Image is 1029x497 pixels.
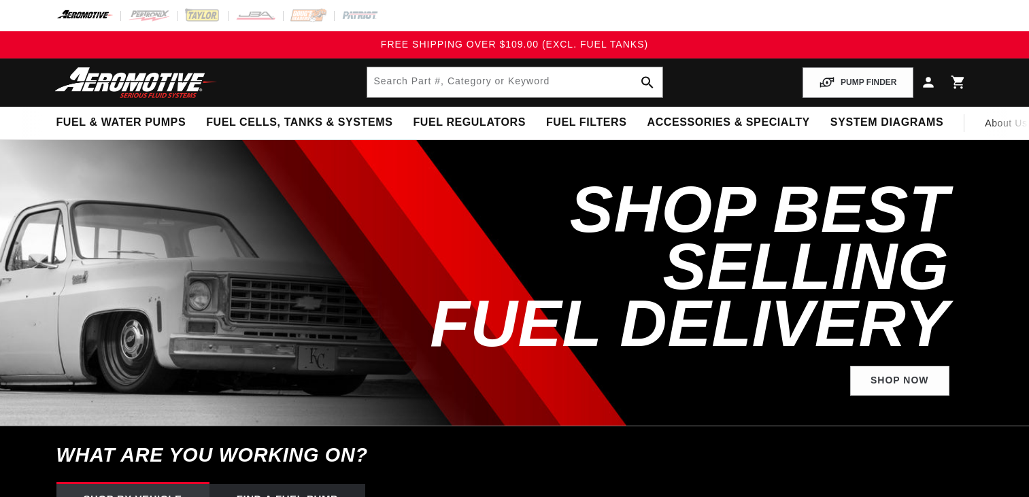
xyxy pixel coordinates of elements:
[196,107,403,139] summary: Fuel Cells, Tanks & Systems
[206,116,392,130] span: Fuel Cells, Tanks & Systems
[803,67,913,98] button: PUMP FINDER
[381,39,648,50] span: FREE SHIPPING OVER $109.00 (EXCL. FUEL TANKS)
[46,107,197,139] summary: Fuel & Water Pumps
[22,426,1007,484] h6: What are you working on?
[850,366,949,396] a: Shop Now
[367,67,662,97] input: Search by Part Number, Category or Keyword
[830,116,943,130] span: System Diagrams
[632,67,662,97] button: search button
[647,116,810,130] span: Accessories & Specialty
[56,116,186,130] span: Fuel & Water Pumps
[51,67,221,99] img: Aeromotive
[546,116,627,130] span: Fuel Filters
[637,107,820,139] summary: Accessories & Specialty
[413,116,525,130] span: Fuel Regulators
[820,107,954,139] summary: System Diagrams
[403,107,535,139] summary: Fuel Regulators
[985,118,1027,128] span: About Us
[368,181,949,352] h2: SHOP BEST SELLING FUEL DELIVERY
[536,107,637,139] summary: Fuel Filters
